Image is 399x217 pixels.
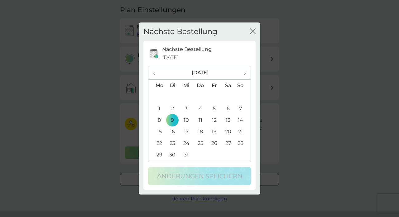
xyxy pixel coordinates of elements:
[221,137,235,149] td: 27
[166,149,180,160] td: 30
[207,126,221,137] td: 19
[250,28,256,35] button: Schließen
[148,167,251,185] button: Änderungen speichern
[193,126,207,137] td: 18
[193,137,207,149] td: 25
[153,66,161,79] span: ‹
[193,114,207,126] td: 11
[148,137,166,149] td: 22
[180,137,194,149] td: 24
[221,103,235,114] td: 6
[148,149,166,160] td: 29
[235,103,251,114] td: 7
[235,80,251,91] th: So
[221,114,235,126] td: 13
[162,53,179,62] span: [DATE]
[180,80,194,91] th: Mi
[207,137,221,149] td: 26
[148,126,166,137] td: 15
[166,80,180,91] th: Di
[166,114,180,126] td: 9
[221,126,235,137] td: 20
[166,126,180,137] td: 16
[207,80,221,91] th: Fr
[193,80,207,91] th: Do
[148,114,166,126] td: 8
[221,80,235,91] th: Sa
[240,66,246,79] span: ›
[148,80,166,91] th: Mo
[180,114,194,126] td: 10
[193,103,207,114] td: 4
[235,114,251,126] td: 14
[180,126,194,137] td: 17
[207,114,221,126] td: 12
[235,126,251,137] td: 21
[166,66,235,80] th: [DATE]
[180,103,194,114] td: 3
[166,137,180,149] td: 23
[235,137,251,149] td: 28
[148,103,166,114] td: 1
[166,103,180,114] td: 2
[143,27,217,36] h2: Nächste Bestellung
[180,149,194,160] td: 31
[207,103,221,114] td: 5
[157,171,242,181] p: Änderungen speichern
[162,45,212,53] p: Nächste Bestellung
